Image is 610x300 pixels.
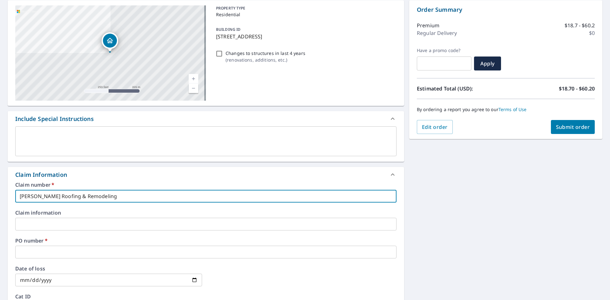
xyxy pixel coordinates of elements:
a: Current Level 17, Zoom Out [189,83,198,93]
p: Order Summary [417,5,595,14]
a: Current Level 17, Zoom In [189,74,198,83]
div: Include Special Instructions [8,111,404,126]
p: Premium [417,22,439,29]
p: PROPERTY TYPE [216,5,394,11]
div: Claim Information [8,167,404,182]
p: Regular Delivery [417,29,457,37]
div: Claim Information [15,170,67,179]
label: Date of loss [15,266,202,271]
p: BUILDING ID [216,27,241,32]
a: Terms of Use [498,106,527,112]
p: By ordering a report you agree to our [417,107,595,112]
p: Residential [216,11,394,18]
p: $18.70 - $60.20 [559,85,595,92]
p: Estimated Total (USD): [417,85,506,92]
span: Submit order [556,123,590,130]
p: $0 [589,29,595,37]
button: Apply [474,57,501,70]
div: Dropped pin, building 1, Residential property, 8100 Forest Ridge Dr Waco, TX 76712 [102,32,118,52]
div: Include Special Instructions [15,115,94,123]
button: Submit order [551,120,595,134]
label: Claim information [15,210,396,215]
span: Apply [479,60,496,67]
span: Edit order [422,123,448,130]
p: [STREET_ADDRESS] [216,33,394,40]
p: $18.7 - $60.2 [565,22,595,29]
label: Have a promo code? [417,48,471,53]
label: PO number [15,238,396,243]
p: ( renovations, additions, etc. ) [226,57,305,63]
label: Claim number [15,182,396,187]
label: Cat ID [15,294,396,299]
p: Changes to structures in last 4 years [226,50,305,57]
button: Edit order [417,120,453,134]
